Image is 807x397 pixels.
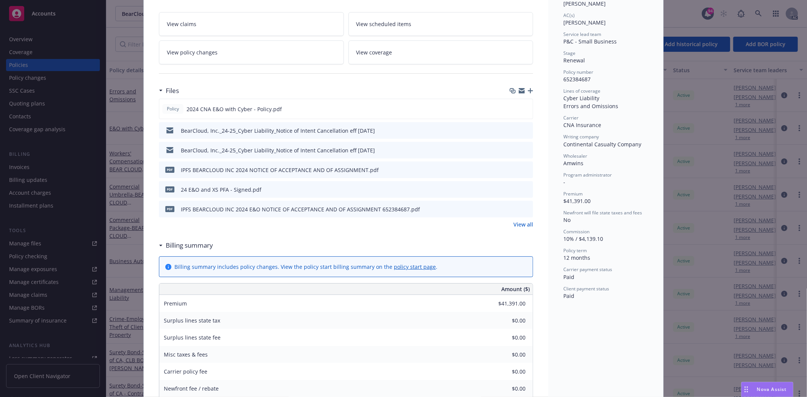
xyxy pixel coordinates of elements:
span: Amwins [563,160,583,167]
div: Drag to move [742,382,751,397]
span: CNA Insurance [563,121,601,129]
span: Surplus lines state tax [164,317,220,324]
span: Stage [563,50,575,56]
span: Misc taxes & fees [164,351,208,358]
span: Carrier policy fee [164,368,207,375]
span: Surplus lines state fee [164,334,221,341]
span: Nova Assist [757,386,787,392]
span: Policy [165,105,180,112]
button: download file [511,127,517,135]
a: View policy changes [159,40,344,64]
span: AC(s) [563,12,575,19]
div: Files [159,86,179,96]
button: Nova Assist [741,382,793,397]
span: View coverage [356,48,392,56]
a: View coverage [348,40,533,64]
span: pdf [165,186,174,192]
span: [PERSON_NAME] [563,19,606,26]
div: IPFS BEARCLOUD INC 2024 E&O NOTICE OF ACCEPTANCE AND OF ASSIGNMENT 652384687.pdf [181,205,420,213]
span: Carrier [563,115,578,121]
span: Lines of coverage [563,88,600,94]
span: Carrier payment status [563,266,612,273]
span: Paid [563,292,574,299]
span: No [563,216,571,223]
span: Premium [164,300,187,307]
button: download file [511,166,517,174]
span: 12 months [563,254,590,261]
span: Newfront fee / rebate [164,385,219,392]
button: preview file [523,205,530,213]
span: 652384687 [563,76,591,83]
button: preview file [523,186,530,194]
button: download file [511,105,517,113]
input: 0.00 [481,366,530,377]
span: View policy changes [167,48,218,56]
button: download file [511,146,517,154]
h3: Billing summary [166,240,213,250]
button: download file [511,205,517,213]
span: Premium [563,191,583,197]
span: Client payment status [563,285,609,292]
a: policy start page [394,263,436,270]
span: - [563,178,565,186]
input: 0.00 [481,349,530,360]
span: 10% / $4,139.10 [563,235,603,242]
span: Wholesaler [563,153,587,159]
div: IPFS BEARCLOUD INC 2024 NOTICE OF ACCEPTANCE AND OF ASSIGNMENT.pdf [181,166,379,174]
input: 0.00 [481,298,530,309]
span: Newfront will file state taxes and fees [563,209,642,216]
span: pdf [165,167,174,172]
span: Paid [563,273,574,281]
span: Program administrator [563,172,612,178]
span: Renewal [563,57,585,64]
div: Billing summary includes policy changes. View the policy start billing summary on the . [174,263,437,271]
div: 24 E&O and XS PFA - Signed.pdf [181,186,261,194]
button: download file [511,186,517,194]
span: Writing company [563,133,599,140]
span: View claims [167,20,196,28]
span: 2024 CNA E&O with Cyber - Policy.pdf [187,105,282,113]
input: 0.00 [481,383,530,394]
input: 0.00 [481,332,530,343]
div: BearCloud, Inc._24-25_Cyber Liability_Notice of Intent Cancellation eff [DATE] [181,127,375,135]
span: Continental Casualty Company [563,141,641,148]
span: Commission [563,228,589,235]
input: 0.00 [481,315,530,326]
a: View all [513,220,533,228]
a: View claims [159,12,344,36]
span: View scheduled items [356,20,412,28]
button: preview file [523,146,530,154]
button: preview file [523,105,530,113]
span: Policy term [563,247,587,254]
div: Billing summary [159,240,213,250]
button: preview file [523,127,530,135]
div: Errors and Omissions [563,102,648,110]
h3: Files [166,86,179,96]
span: $41,391.00 [563,197,591,205]
div: Cyber Liability [563,94,648,102]
a: View scheduled items [348,12,533,36]
span: Service lead team [563,31,601,37]
div: BearCloud, Inc._24-25_Cyber Liability_Notice of Intent Cancellation eff [DATE] [181,146,375,154]
span: pdf [165,206,174,212]
span: P&C - Small Business [563,38,617,45]
span: Policy number [563,69,593,75]
span: Amount ($) [501,285,530,293]
button: preview file [523,166,530,174]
